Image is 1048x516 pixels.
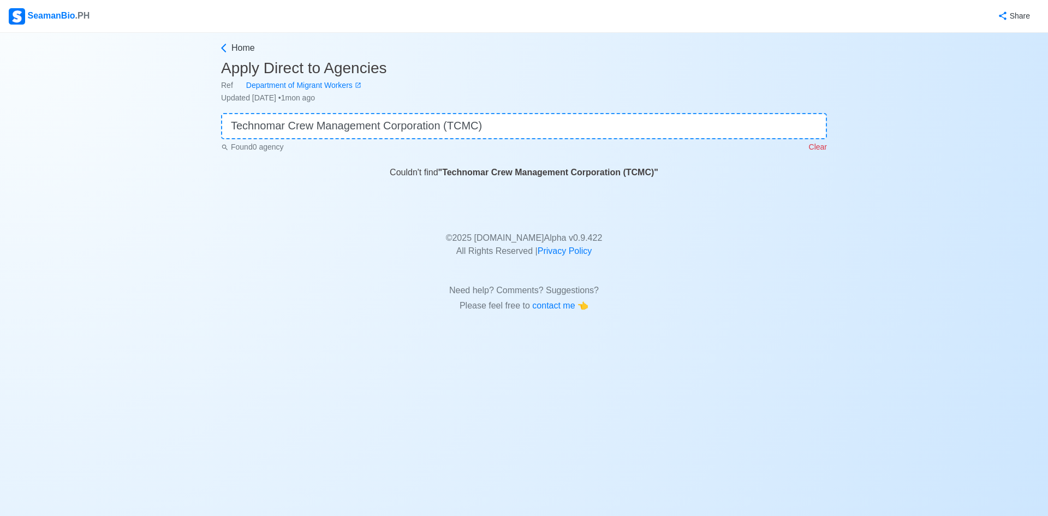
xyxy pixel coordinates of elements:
[221,59,827,78] h3: Apply Direct to Agencies
[577,301,588,310] span: point
[229,271,819,297] p: Need help? Comments? Suggestions?
[233,80,361,91] a: Department of Migrant Workers
[229,218,819,258] p: © 2025 [DOMAIN_NAME] Alpha v 0.9.422 All Rights Reserved |
[221,166,827,179] div: Couldn't find
[221,80,827,91] div: Ref
[438,168,658,177] b: " Technomar Crew Management Corporation (TCMC) "
[809,141,827,153] p: Clear
[538,246,592,256] a: Privacy Policy
[231,41,255,55] span: Home
[532,301,577,310] span: contact me
[221,141,284,153] p: Found 0 agency
[229,299,819,312] p: Please feel free to
[75,11,90,20] span: .PH
[221,113,827,139] input: 👉 Quick Search
[9,8,90,25] div: SeamanBio
[987,5,1039,27] button: Share
[221,93,315,102] span: Updated [DATE] • 1mon ago
[233,80,355,91] div: Department of Migrant Workers
[9,8,25,25] img: Logo
[218,41,827,55] a: Home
